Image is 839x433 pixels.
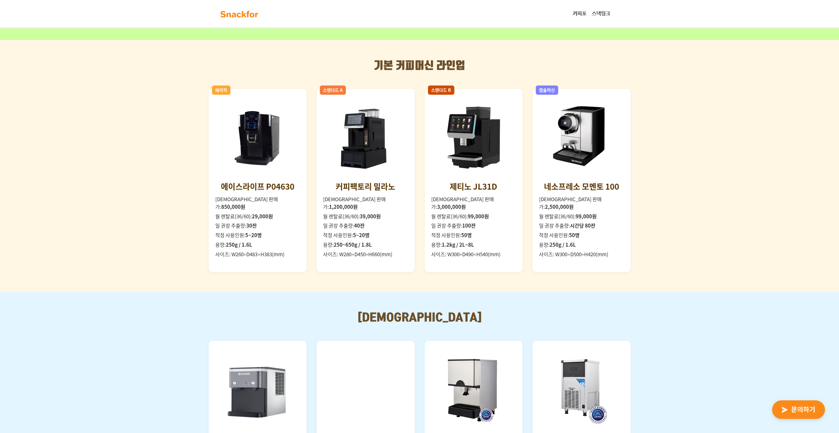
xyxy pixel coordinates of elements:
li: 적정 사용인원: [431,232,516,239]
strong: 5~20명 [245,231,262,239]
img: 제티노 JL31D [431,95,516,180]
strong: 99,000원 [468,212,489,220]
li: [DEMOGRAPHIC_DATA] 판매가: [431,196,516,211]
li: 일 권장 추출량: [323,222,408,230]
li: 적정 사용인원: [323,232,408,239]
li: 월 렌탈료(36/60): [539,213,624,220]
strong: 50명 [569,231,580,239]
strong: 250~650g / 1.8L [334,241,372,248]
strong: 시간당 80잔 [570,222,595,229]
li: 용량: [323,241,408,249]
img: background-main-color.svg [219,9,260,19]
div: 에이스라이프 P04630 [221,180,294,192]
li: [DEMOGRAPHIC_DATA] 판매가: [323,196,408,211]
img: 커피팩토리 밀라노 [323,95,408,180]
div: 캡슐머신 [536,85,558,94]
strong: 40잔 [354,222,365,229]
strong: 1,200,000원 [329,203,358,210]
div: 베이직 [212,85,230,94]
li: 월 렌탈료(36/60): [431,213,516,220]
div: 제티노 JL31D [450,180,497,192]
strong: 5~20명 [353,231,370,239]
li: 일 권장 추출량: [431,222,516,230]
strong: 2,500,000원 [545,203,574,210]
a: 홈 [2,209,44,226]
div: 스탠다드 A [320,85,346,94]
strong: 100잔 [462,222,476,229]
li: 용량: [431,241,516,249]
li: 용량: [215,241,300,249]
li: 적정 사용인원: [539,232,624,239]
img: 플럭스 디스펜서 제빙기 [215,347,300,432]
li: 사이즈: W300×D490×H540(mm) [431,251,516,258]
img: ID-330AN [431,347,516,432]
li: [DEMOGRAPHIC_DATA] 판매가: [539,196,624,211]
li: 사이즈: W300×D500×H420(mm) [539,251,624,258]
a: 커피포 [570,7,589,20]
li: 사이즈: W280×D450×H660(mm) [323,251,408,258]
li: 월 렌탈료(36/60): [323,213,408,220]
strong: 250g / 1.6L [226,241,252,248]
li: 일 권장 추출량: [215,222,300,230]
a: 스낵링크 [589,7,613,20]
div: 네소프레소 모멘토 100 [544,180,619,192]
div: 커피팩토리 밀라노 [336,180,395,192]
strong: 1.2kg / 2L~8L [442,241,474,248]
img: 에이스라이프 P04630 [215,95,300,180]
li: 일 권장 추출량: [539,222,624,230]
span: 설정 [102,219,110,224]
li: 용량: [539,241,624,249]
a: 대화 [44,209,85,226]
strong: 250g / 1.6L [550,241,576,248]
strong: 30잔 [246,222,257,229]
li: 사이즈: W260×D483×H383(mm) [215,251,300,258]
div: 스탠다드 B [428,85,454,94]
img: 네소프레소 모멘토 100 [539,95,624,180]
li: 적정 사용인원: [215,232,300,239]
strong: 39,000원 [360,212,381,220]
strong: 99,000원 [576,212,597,220]
img: 아이스트로 ID-070AN [323,347,408,432]
a: 설정 [85,209,127,226]
strong: 850,000원 [221,203,245,210]
img: ICI-070AN [539,347,624,432]
span: 홈 [21,219,25,224]
h2: 기본 커피머신 라인업 [209,60,631,72]
h2: [DEMOGRAPHIC_DATA] [209,312,631,324]
strong: 29,000원 [252,212,273,220]
strong: 3,000,000원 [437,203,466,210]
span: 대화 [60,219,68,225]
strong: 50명 [461,231,472,239]
li: [DEMOGRAPHIC_DATA] 판매가: [215,196,300,211]
li: 월 렌탈료(36/60): [215,213,300,220]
